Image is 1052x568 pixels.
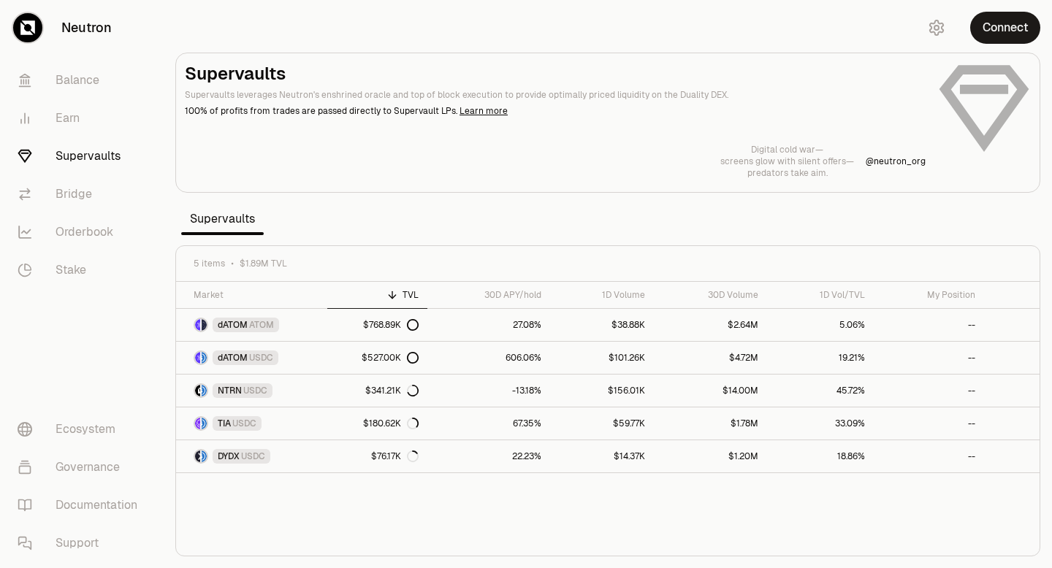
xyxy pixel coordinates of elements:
[663,289,758,301] div: 30D Volume
[202,418,207,429] img: USDC Logo
[336,289,419,301] div: TVL
[232,418,256,429] span: USDC
[883,289,975,301] div: My Position
[6,410,158,448] a: Ecosystem
[6,213,158,251] a: Orderbook
[218,319,248,331] span: dATOM
[6,448,158,486] a: Governance
[720,144,854,179] a: Digital cold war—screens glow with silent offers—predators take aim.
[327,375,428,407] a: $341.21K
[874,309,984,341] a: --
[202,385,207,396] img: USDC Logo
[363,319,419,331] div: $768.89K
[202,450,207,462] img: USDC Logo
[970,12,1040,44] button: Connect
[874,407,984,440] a: --
[6,251,158,289] a: Stake
[6,524,158,562] a: Support
[185,88,926,101] p: Supervaults leverages Neutron's enshrined oracle and top of block execution to provide optimally ...
[195,319,200,331] img: dATOM Logo
[195,450,200,462] img: DYDX Logo
[195,352,200,364] img: dATOM Logo
[6,486,158,524] a: Documentation
[427,440,550,472] a: 22.23%
[550,342,654,374] a: $101.26K
[181,204,264,234] span: Supervaults
[327,440,428,472] a: $76.17K
[720,167,854,179] p: predators take aim.
[194,289,319,301] div: Market
[6,175,158,213] a: Bridge
[720,144,854,156] p: Digital cold war—
[460,105,508,117] a: Learn more
[767,375,874,407] a: 45.72%
[6,137,158,175] a: Supervaults
[218,450,240,462] span: DYDX
[362,352,419,364] div: $527.00K
[720,156,854,167] p: screens glow with silent offers—
[185,104,926,118] p: 100% of profits from trades are passed directly to Supervault LPs.
[767,309,874,341] a: 5.06%
[327,342,428,374] a: $527.00K
[249,352,273,364] span: USDC
[654,375,767,407] a: $14.00M
[427,342,550,374] a: 606.06%
[195,385,200,396] img: NTRN Logo
[202,319,207,331] img: ATOM Logo
[176,375,327,407] a: NTRN LogoUSDC LogoNTRNUSDC
[874,342,984,374] a: --
[427,407,550,440] a: 67.35%
[427,375,550,407] a: -13.18%
[559,289,645,301] div: 1D Volume
[327,309,428,341] a: $768.89K
[776,289,865,301] div: 1D Vol/TVL
[194,258,225,269] span: 5 items
[654,342,767,374] a: $4.72M
[365,385,419,396] div: $341.21K
[243,385,267,396] span: USDC
[654,309,767,341] a: $2.64M
[241,450,265,462] span: USDC
[218,418,231,429] span: TIA
[6,61,158,99] a: Balance
[427,309,550,341] a: 27.08%
[866,156,926,167] p: @ neutron_org
[654,407,767,440] a: $1.78M
[436,289,541,301] div: 30D APY/hold
[202,352,207,364] img: USDC Logo
[550,309,654,341] a: $38.88K
[176,309,327,341] a: dATOM LogoATOM LogodATOMATOM
[195,418,200,429] img: TIA Logo
[767,440,874,472] a: 18.86%
[654,440,767,472] a: $1.20M
[185,62,926,85] h2: Supervaults
[550,375,654,407] a: $156.01K
[176,440,327,472] a: DYDX LogoUSDC LogoDYDXUSDC
[371,450,419,462] div: $76.17K
[327,407,428,440] a: $180.62K
[218,385,242,396] span: NTRN
[218,352,248,364] span: dATOM
[874,375,984,407] a: --
[176,407,327,440] a: TIA LogoUSDC LogoTIAUSDC
[176,342,327,374] a: dATOM LogoUSDC LogodATOMUSDC
[249,319,274,331] span: ATOM
[6,99,158,137] a: Earn
[866,156,926,167] a: @neutron_org
[874,440,984,472] a: --
[767,342,874,374] a: 19.21%
[550,407,654,440] a: $59.77K
[767,407,874,440] a: 33.09%
[550,440,654,472] a: $14.37K
[240,258,287,269] span: $1.89M TVL
[363,418,419,429] div: $180.62K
